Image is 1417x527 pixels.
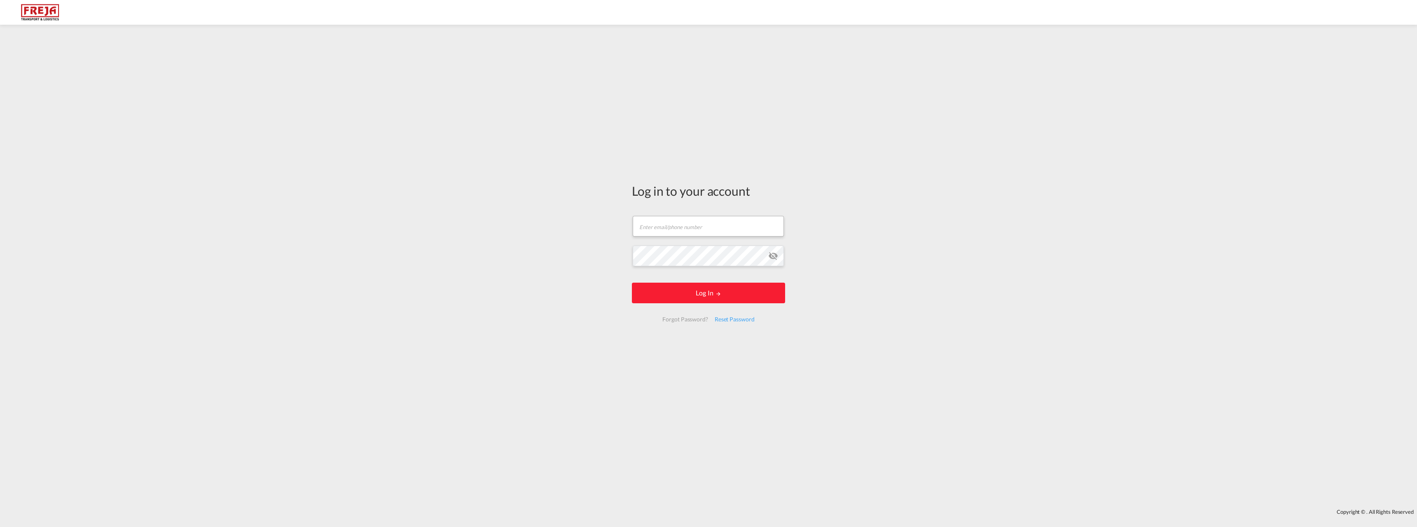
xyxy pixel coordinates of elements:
[659,312,711,327] div: Forgot Password?
[768,251,778,261] md-icon: icon-eye-off
[632,182,785,199] div: Log in to your account
[633,216,784,237] input: Enter email/phone number
[12,3,68,22] img: 586607c025bf11f083711d99603023e7.png
[711,312,758,327] div: Reset Password
[632,283,785,303] button: LOGIN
